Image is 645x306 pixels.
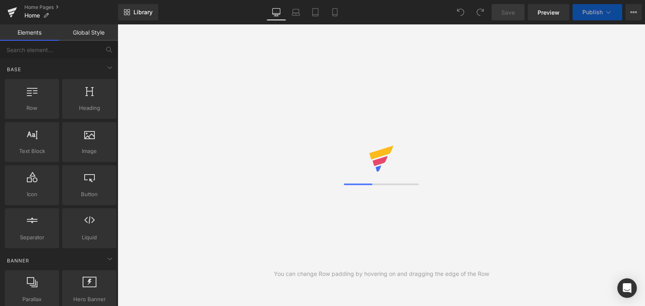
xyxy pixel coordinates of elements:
span: Home [24,12,40,19]
button: Undo [453,4,469,20]
a: Home Pages [24,4,118,11]
span: Save [501,8,515,17]
span: Icon [7,190,57,199]
div: You can change Row padding by hovering on and dragging the edge of the Row [274,269,489,278]
span: Heading [65,104,114,112]
a: Laptop [286,4,306,20]
span: Separator [7,233,57,242]
span: Hero Banner [65,295,114,304]
a: Mobile [325,4,345,20]
a: New Library [118,4,158,20]
button: Redo [472,4,488,20]
button: More [625,4,642,20]
span: Base [6,66,22,73]
span: Button [65,190,114,199]
span: Library [133,9,153,16]
span: Row [7,104,57,112]
a: Desktop [267,4,286,20]
span: Parallax [7,295,57,304]
span: Image [65,147,114,155]
div: Open Intercom Messenger [617,278,637,298]
span: Text Block [7,147,57,155]
a: Tablet [306,4,325,20]
span: Preview [538,8,560,17]
button: Publish [573,4,622,20]
a: Global Style [59,24,118,41]
span: Liquid [65,233,114,242]
a: Preview [528,4,569,20]
span: Publish [582,9,603,15]
span: Banner [6,257,30,264]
